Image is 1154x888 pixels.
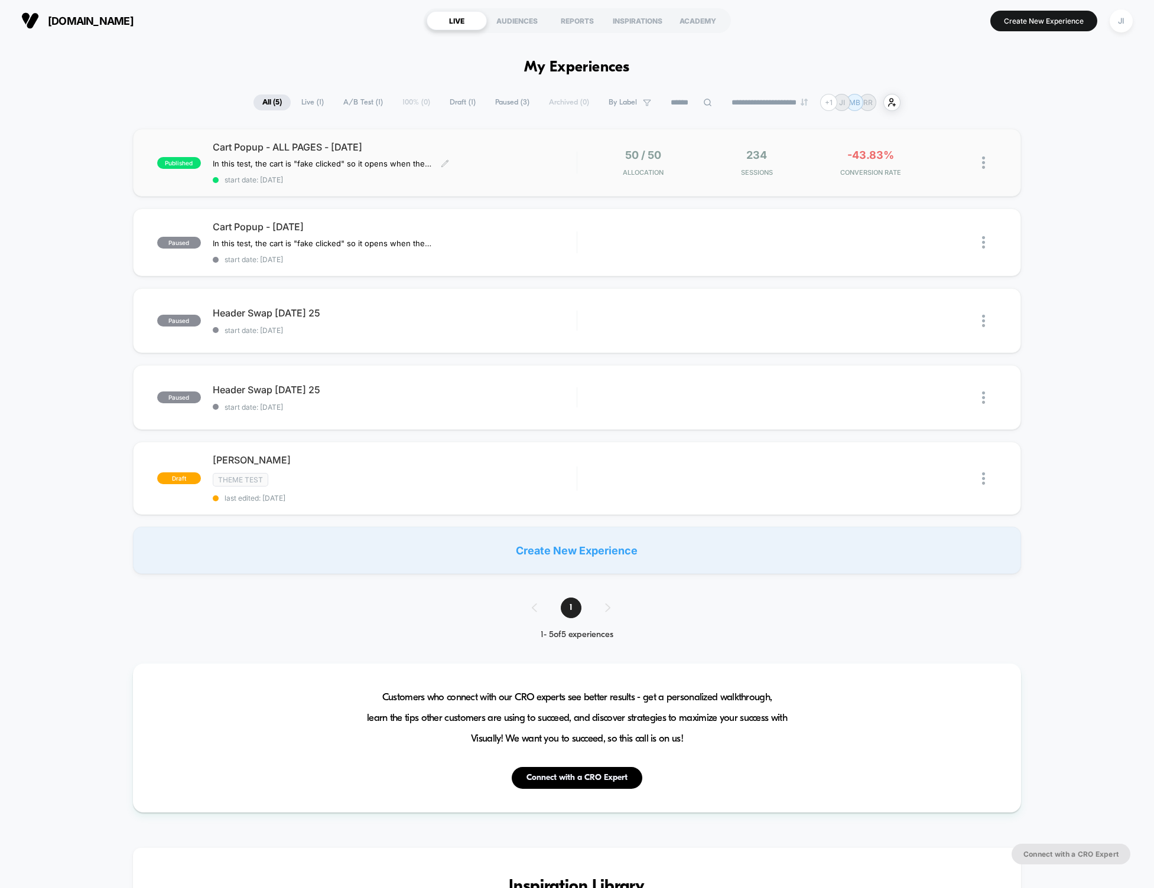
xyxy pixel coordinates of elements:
[213,159,432,168] span: In this test, the cart is "fake clicked" so it opens when the page is loaded and customer has ite...
[213,239,432,248] span: In this test, the cart is "fake clicked" so it opens when the page is loaded and customer has ite...
[213,384,577,396] span: Header Swap [DATE] 25
[213,326,577,335] span: start date: [DATE]
[609,98,637,107] span: By Label
[982,391,985,404] img: close
[9,290,582,301] input: Seek
[157,237,201,249] span: paused
[213,255,577,264] span: start date: [DATE]
[982,156,985,169] img: close
[703,168,811,177] span: Sessions
[334,94,392,110] span: A/B Test ( 1 )
[487,11,547,30] div: AUDIENCES
[668,11,728,30] div: ACADEMY
[503,310,539,321] input: Volume
[607,11,668,30] div: INSPIRATIONS
[6,306,25,325] button: Play, NEW DEMO 2025-VEED.mp4
[625,149,661,161] span: 50 / 50
[512,767,642,789] button: Connect with a CRO Expert
[561,598,581,618] span: 1
[801,99,808,106] img: end
[18,11,137,30] button: [DOMAIN_NAME]
[849,98,860,107] p: MB
[990,11,1097,31] button: Create New Experience
[420,309,447,322] div: Current time
[486,94,538,110] span: Paused ( 3 )
[820,94,837,111] div: + 1
[863,98,873,107] p: RR
[213,175,577,184] span: start date: [DATE]
[213,141,577,153] span: Cart Popup - ALL PAGES - [DATE]
[292,94,333,110] span: Live ( 1 )
[524,59,630,76] h1: My Experiences
[213,473,268,487] span: Theme Test
[623,168,664,177] span: Allocation
[213,403,577,412] span: start date: [DATE]
[1110,9,1133,32] div: JI
[133,527,1022,574] div: Create New Experience
[449,309,480,322] div: Duration
[982,472,985,485] img: close
[157,315,201,327] span: paused
[1106,9,1136,33] button: JI
[547,11,607,30] div: REPORTS
[746,149,767,161] span: 234
[48,15,134,27] span: [DOMAIN_NAME]
[817,168,924,177] span: CONVERSION RATE
[157,472,201,484] span: draft
[253,94,291,110] span: All ( 5 )
[157,391,201,403] span: paused
[21,12,39,30] img: Visually logo
[213,221,577,233] span: Cart Popup - [DATE]
[213,454,577,466] span: [PERSON_NAME]
[213,307,577,319] span: Header Swap [DATE] 25
[280,151,308,179] button: Play, NEW DEMO 2025-VEED.mp4
[367,687,787,749] span: Customers who connect with our CRO experts see better results - get a personalized walkthrough, l...
[427,11,487,30] div: LIVE
[441,94,485,110] span: Draft ( 1 )
[520,630,634,640] div: 1 - 5 of 5 experiences
[213,494,577,502] span: last edited: [DATE]
[982,315,985,327] img: close
[1012,844,1130,864] button: Connect with a CRO Expert
[157,157,201,169] span: published
[847,149,894,161] span: -43.83%
[982,236,985,249] img: close
[839,98,845,107] p: JI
